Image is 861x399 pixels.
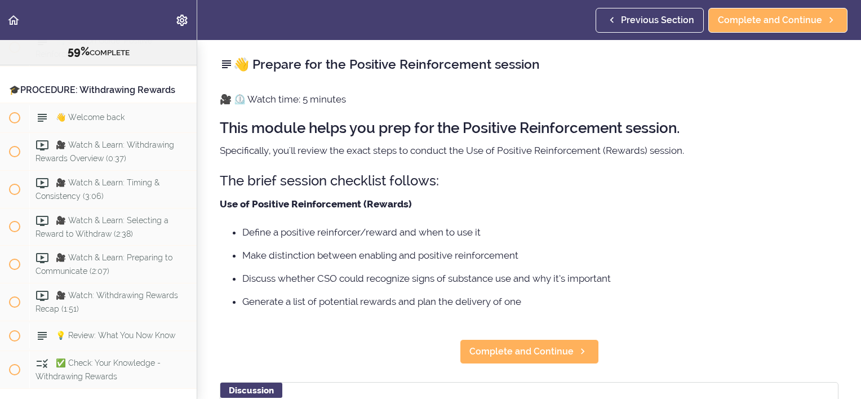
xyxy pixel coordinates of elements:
[220,120,838,136] h2: This module helps you prep for the Positive Reinforcement session.
[35,359,161,381] span: ✅ Check: Your Knowledge - Withdrawing Rewards
[56,331,175,340] span: 💡 Review: What You Now Know
[220,383,282,398] div: Discussion
[242,248,838,263] li: Make distinction between enabling and positive reinforcement
[718,14,822,27] span: Complete and Continue
[469,345,574,358] span: Complete and Continue
[56,113,125,122] span: 👋 Welcome back
[242,225,838,240] li: Define a positive reinforcer/reward and when to use it
[220,142,838,159] p: Specifically, you'll review the exact steps to conduct the Use of Positive Reinforcement (Rewards...
[220,171,838,190] h3: The brief session checklist follows:
[35,291,178,313] span: 🎥 Watch: Withdrawing Rewards Recap (1:51)
[35,178,159,200] span: 🎥 Watch & Learn: Timing & Consistency (3:06)
[220,198,412,210] strong: Use of Positive Reinforcement (Rewards)
[460,339,599,364] a: Complete and Continue
[35,254,172,276] span: 🎥 Watch & Learn: Preparing to Communicate (2:07)
[621,14,694,27] span: Previous Section
[708,8,847,33] a: Complete and Continue
[68,45,90,58] span: 59%
[242,271,838,286] li: Discuss whether CSO could recognize signs of substance use and why it’s important
[7,14,20,27] svg: Back to course curriculum
[14,45,183,59] div: COMPLETE
[596,8,704,33] a: Previous Section
[220,91,838,108] p: 🎥 ⏲️ Watch time: 5 minutes
[35,216,168,238] span: 🎥 Watch & Learn: Selecting a Reward to Withdraw (2:38)
[220,55,838,74] h2: 👋 Prepare for the Positive Reinforcement session
[175,14,189,27] svg: Settings Menu
[35,140,174,162] span: 🎥 Watch & Learn: Withdrawing Rewards Overview (0:37)
[242,294,838,309] li: Generate a list of potential rewards and plan the delivery of one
